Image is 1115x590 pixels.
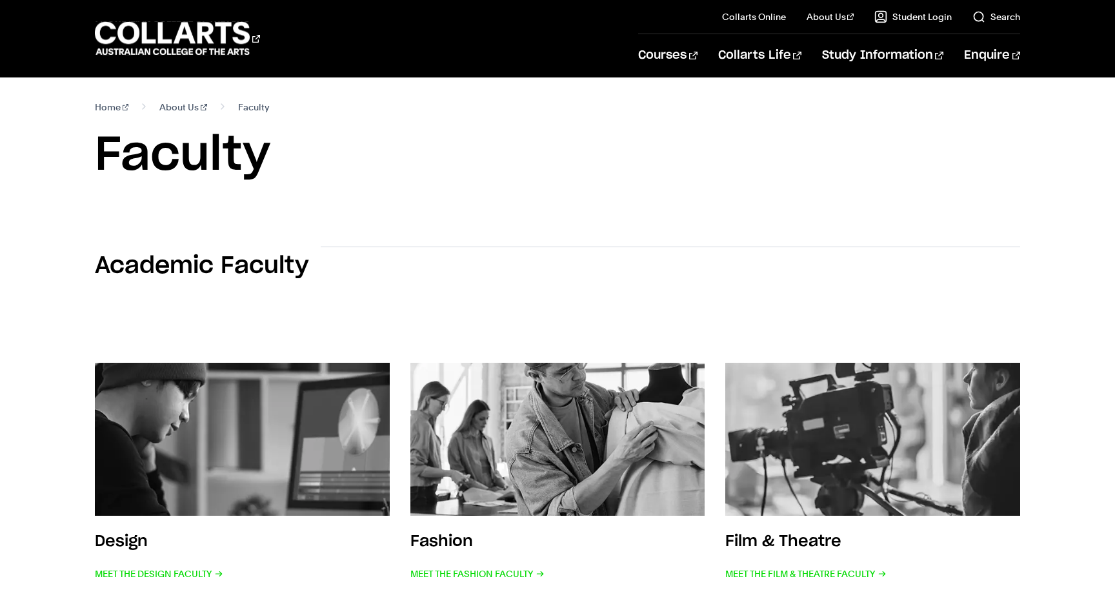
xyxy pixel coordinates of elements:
[722,10,786,23] a: Collarts Online
[972,10,1020,23] a: Search
[725,363,1020,583] a: Film & Theatre Meet the Film & Theatre Faculty
[822,34,943,77] a: Study Information
[410,363,705,583] a: Fashion Meet the Fashion Faculty
[725,534,841,549] h3: Film & Theatre
[410,565,545,583] span: Meet the Fashion Faculty
[95,363,390,583] a: Design Meet the Design Faculty
[964,34,1020,77] a: Enquire
[718,34,801,77] a: Collarts Life
[95,252,308,280] h2: Academic Faculty
[725,565,887,583] span: Meet the Film & Theatre Faculty
[95,534,148,549] h3: Design
[159,98,207,116] a: About Us
[807,10,854,23] a: About Us
[410,534,473,549] h3: Fashion
[238,98,269,116] span: Faculty
[638,34,697,77] a: Courses
[874,10,952,23] a: Student Login
[95,20,260,57] div: Go to homepage
[95,565,223,583] span: Meet the Design Faculty
[95,127,1020,185] h1: Faculty
[95,98,129,116] a: Home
